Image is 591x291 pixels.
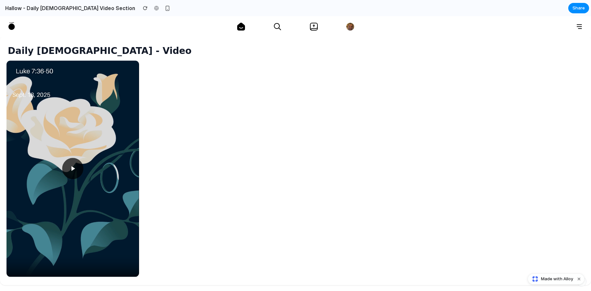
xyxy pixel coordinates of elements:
[575,275,583,283] button: Dismiss watermark
[568,3,589,13] button: Share
[572,5,585,11] span: Share
[3,4,135,12] h2: Hallow - Daily [DEMOGRAPHIC_DATA] Video Section
[528,276,574,282] a: Made with Alloy
[541,276,573,282] span: Made with Alloy
[8,30,583,40] h2: Daily [DEMOGRAPHIC_DATA] - Video
[6,44,139,261] img: Daily Gospel - Luke 7:36-50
